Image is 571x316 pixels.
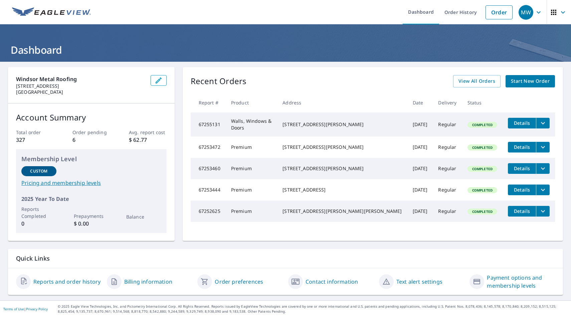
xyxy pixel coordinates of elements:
[226,112,277,136] td: Walls, Windows & Doors
[26,307,48,311] a: Privacy Policy
[58,304,568,314] p: © 2025 Eagle View Technologies, Inc. and Pictometry International Corp. All Rights Reserved. Repo...
[3,307,48,311] p: |
[191,136,226,158] td: 67253472
[536,118,550,128] button: filesDropdownBtn-67255131
[468,145,497,150] span: Completed
[536,206,550,217] button: filesDropdownBtn-67252625
[519,5,533,20] div: MW
[306,278,358,286] a: Contact information
[407,136,433,158] td: [DATE]
[433,136,462,158] td: Regular
[487,274,555,290] a: Payment options and membership levels
[536,142,550,152] button: filesDropdownBtn-67253472
[468,188,497,193] span: Completed
[21,220,56,228] p: 0
[226,136,277,158] td: Premium
[72,129,110,136] p: Order pending
[433,158,462,179] td: Regular
[74,220,109,228] p: $ 0.00
[512,120,532,126] span: Details
[16,111,167,123] p: Account Summary
[124,278,172,286] a: Billing information
[433,93,462,112] th: Delivery
[462,93,503,112] th: Status
[226,201,277,222] td: Premium
[508,142,536,152] button: detailsBtn-67253472
[407,179,433,201] td: [DATE]
[433,112,462,136] td: Regular
[16,254,555,263] p: Quick Links
[407,158,433,179] td: [DATE]
[8,43,563,57] h1: Dashboard
[191,179,226,201] td: 67253444
[191,201,226,222] td: 67252625
[33,278,101,286] a: Reports and order history
[282,165,402,172] div: [STREET_ADDRESS][PERSON_NAME]
[3,307,24,311] a: Terms of Use
[126,213,161,220] p: Balance
[508,118,536,128] button: detailsBtn-67255131
[458,77,495,85] span: View All Orders
[506,75,555,87] a: Start New Order
[30,168,47,174] p: Custom
[512,165,532,172] span: Details
[226,179,277,201] td: Premium
[453,75,501,87] a: View All Orders
[433,179,462,201] td: Regular
[508,163,536,174] button: detailsBtn-67253460
[512,187,532,193] span: Details
[486,5,513,19] a: Order
[226,158,277,179] td: Premium
[21,206,56,220] p: Reports Completed
[226,93,277,112] th: Product
[277,93,407,112] th: Address
[407,93,433,112] th: Date
[468,122,497,127] span: Completed
[407,112,433,136] td: [DATE]
[21,154,161,164] p: Membership Level
[191,112,226,136] td: 67255131
[129,136,167,144] p: $ 62.77
[512,208,532,214] span: Details
[16,136,54,144] p: 327
[191,158,226,179] td: 67253460
[21,195,161,203] p: 2025 Year To Date
[16,83,145,89] p: [STREET_ADDRESS]
[433,201,462,222] td: Regular
[282,208,402,215] div: [STREET_ADDRESS][PERSON_NAME][PERSON_NAME]
[511,77,550,85] span: Start New Order
[468,209,497,214] span: Completed
[72,136,110,144] p: 6
[16,89,145,95] p: [GEOGRAPHIC_DATA]
[215,278,263,286] a: Order preferences
[129,129,167,136] p: Avg. report cost
[282,187,402,193] div: [STREET_ADDRESS]
[74,213,109,220] p: Prepayments
[508,185,536,195] button: detailsBtn-67253444
[191,93,226,112] th: Report #
[282,144,402,150] div: [STREET_ADDRESS][PERSON_NAME]
[536,163,550,174] button: filesDropdownBtn-67253460
[16,75,145,83] p: Windsor Metal Roofing
[468,167,497,171] span: Completed
[282,121,402,128] div: [STREET_ADDRESS][PERSON_NAME]
[407,201,433,222] td: [DATE]
[396,278,442,286] a: Text alert settings
[21,179,161,187] a: Pricing and membership levels
[16,129,54,136] p: Total order
[191,75,247,87] p: Recent Orders
[512,144,532,150] span: Details
[508,206,536,217] button: detailsBtn-67252625
[536,185,550,195] button: filesDropdownBtn-67253444
[12,7,91,17] img: EV Logo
